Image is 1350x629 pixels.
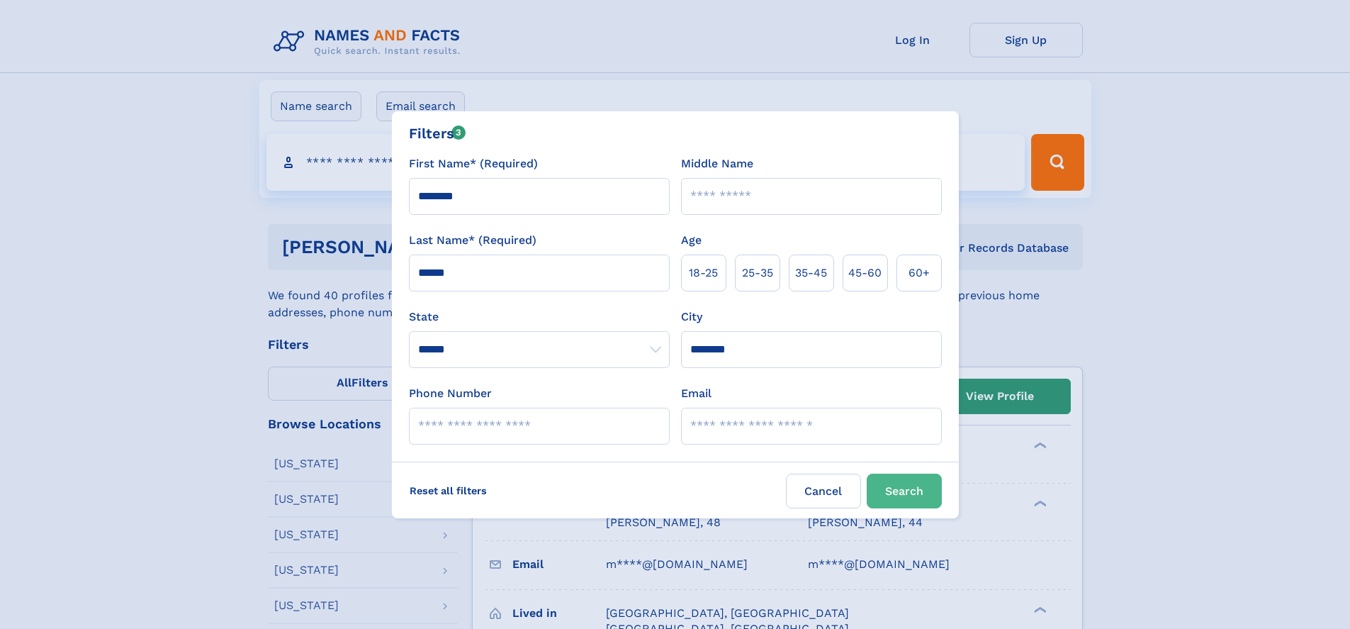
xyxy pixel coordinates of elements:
label: Middle Name [681,155,753,172]
label: Cancel [786,474,861,508]
label: Reset all filters [400,474,496,508]
label: Last Name* (Required) [409,232,536,249]
span: 25‑35 [742,265,773,282]
label: Email [681,385,711,402]
label: Age [681,232,702,249]
label: Phone Number [409,385,492,402]
span: 45‑60 [848,265,882,282]
label: First Name* (Required) [409,155,538,172]
div: Filters [409,123,466,144]
label: State [409,308,670,325]
span: 18‑25 [689,265,718,282]
span: 60+ [909,265,930,282]
span: 35‑45 [795,265,827,282]
button: Search [867,474,942,508]
label: City [681,308,702,325]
